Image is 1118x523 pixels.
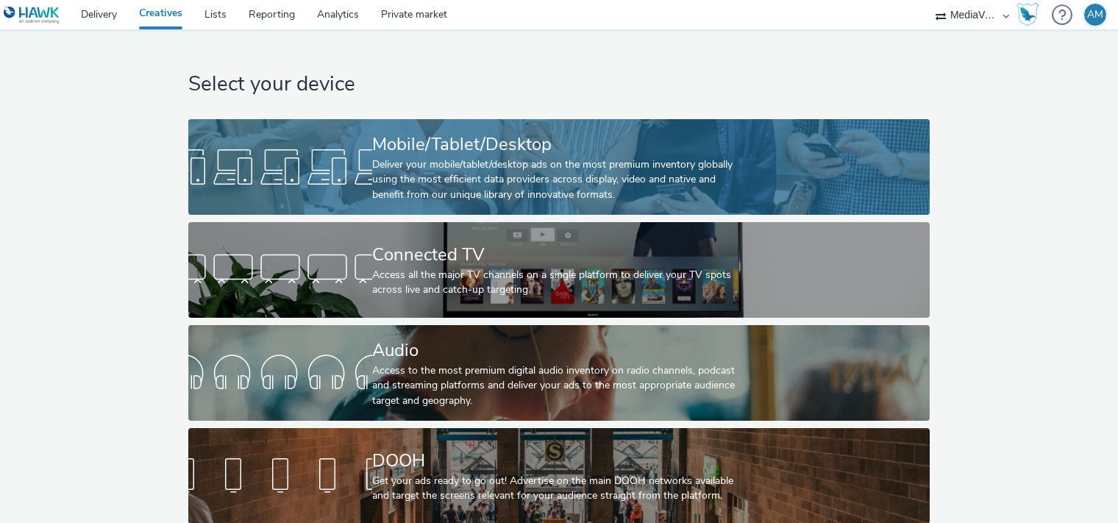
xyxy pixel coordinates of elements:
div: Connected TV [372,242,740,268]
a: Mobile/Tablet/DesktopDeliver your mobile/tablet/desktop ads on the most premium inventory globall... [188,119,930,215]
h1: Select your device [188,71,930,99]
div: AM [1087,4,1103,26]
div: Access all the major TV channels on a single platform to deliver your TV spots across live and ca... [372,268,740,298]
div: Get your ads ready to go out! Advertise on the main DOOH networks available and target the screen... [372,474,740,504]
div: DOOH [372,448,740,474]
div: Mobile/Tablet/Desktop [372,132,740,157]
img: Hawk Academy [1016,3,1039,26]
a: AudioAccess to the most premium digital audio inventory on radio channels, podcast and streaming ... [188,325,930,421]
div: Audio [372,338,740,363]
a: Connected TVAccess all the major TV channels on a single platform to deliver your TV spots across... [188,222,930,318]
a: Hawk Academy [1016,3,1044,26]
img: undefined Logo [4,6,60,24]
div: Deliver your mobile/tablet/desktop ads on the most premium inventory globally using the most effi... [372,157,740,202]
div: Access to the most premium digital audio inventory on radio channels, podcast and streaming platf... [372,363,740,408]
